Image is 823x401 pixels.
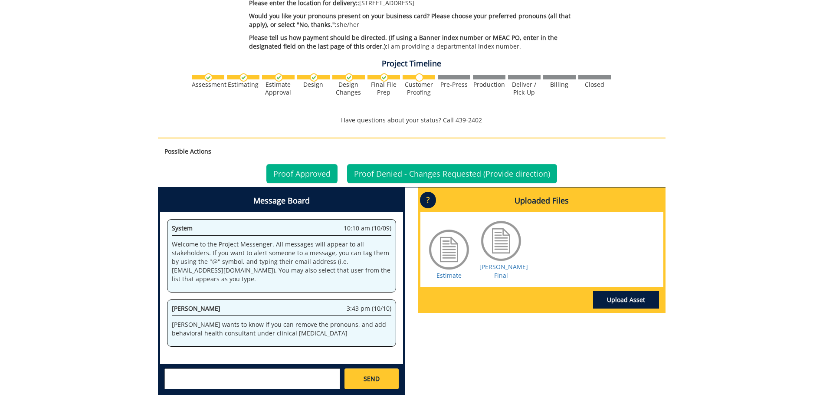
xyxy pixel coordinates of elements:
[249,33,589,51] p: I am providing a departmental index number.
[249,12,589,29] p: she/her
[364,375,380,383] span: SEND
[275,73,283,82] img: checkmark
[420,190,663,212] h4: Uploaded Files
[227,81,259,89] div: Estimating
[249,33,557,50] span: Please tell us how payment should be directed. (If using a Banner index number or MEAC PO, enter ...
[266,164,338,183] a: Proof Approved
[420,192,436,208] p: ?
[297,81,330,89] div: Design
[508,81,541,96] div: Deliver / Pick-Up
[403,81,435,96] div: Customer Proofing
[332,81,365,96] div: Design Changes
[593,291,659,309] a: Upload Asset
[436,271,462,279] a: Estimate
[367,81,400,96] div: Final File Prep
[344,368,398,389] a: SEND
[249,12,571,29] span: Would you like your pronouns present on your business card? Please choose your preferred pronouns...
[158,116,666,125] p: Have questions about your status? Call 439-2402
[347,164,557,183] a: Proof Denied - Changes Requested (Provide direction)
[164,147,211,155] strong: Possible Actions
[192,81,224,89] div: Assessment
[239,73,248,82] img: checkmark
[262,81,295,96] div: Estimate Approval
[345,73,353,82] img: checkmark
[578,81,611,89] div: Closed
[158,59,666,68] h4: Project Timeline
[415,73,423,82] img: no
[164,368,340,389] textarea: messageToSend
[479,263,528,279] a: [PERSON_NAME] Final
[172,320,391,338] p: [PERSON_NAME] wants to know if you can remove the pronouns, and add behavioral health consultant ...
[380,73,388,82] img: checkmark
[172,240,391,283] p: Welcome to the Project Messenger. All messages will appear to all stakeholders. If you want to al...
[438,81,470,89] div: Pre-Press
[347,304,391,313] span: 3:43 pm (10/10)
[543,81,576,89] div: Billing
[204,73,213,82] img: checkmark
[344,224,391,233] span: 10:10 am (10/09)
[160,190,403,212] h4: Message Board
[172,304,220,312] span: [PERSON_NAME]
[473,81,505,89] div: Production
[310,73,318,82] img: checkmark
[172,224,193,232] span: System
